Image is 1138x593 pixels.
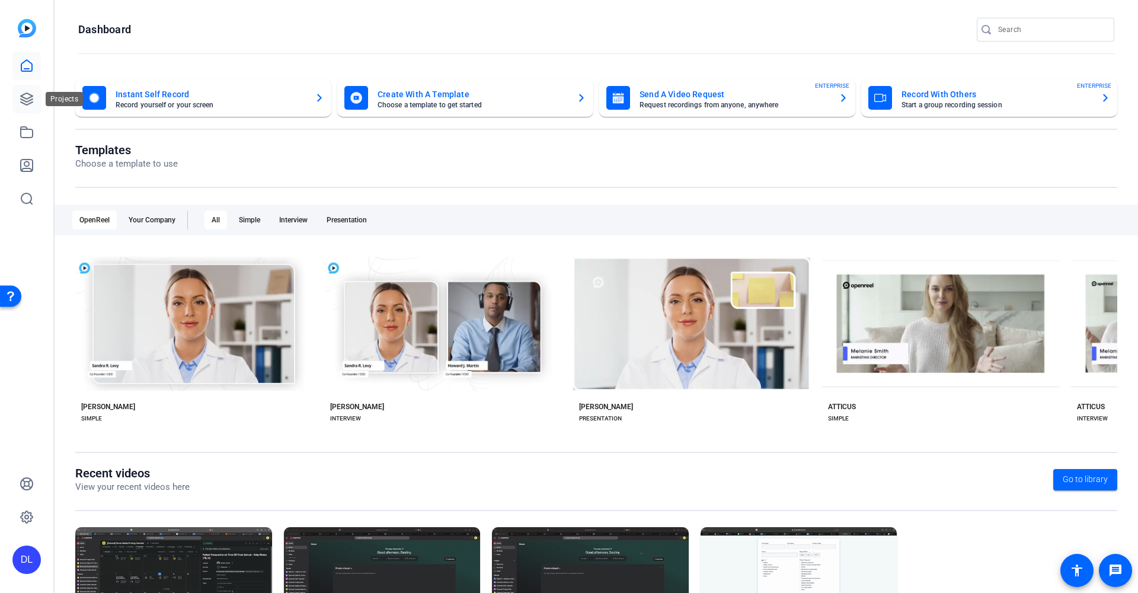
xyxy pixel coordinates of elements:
[232,211,267,229] div: Simple
[1053,469,1117,490] a: Go to library
[72,211,117,229] div: OpenReel
[46,92,83,106] div: Projects
[378,101,567,109] mat-card-subtitle: Choose a template to get started
[204,211,227,229] div: All
[75,79,331,117] button: Instant Self RecordRecord yourself or your screen
[75,143,178,157] h1: Templates
[861,79,1117,117] button: Record With OthersStart a group recording sessionENTERPRISE
[81,402,135,412] div: [PERSON_NAME]
[378,87,567,101] mat-card-title: Create With A Template
[1063,473,1108,486] span: Go to library
[902,101,1091,109] mat-card-subtitle: Start a group recording session
[75,466,190,480] h1: Recent videos
[337,79,593,117] button: Create With A TemplateChoose a template to get started
[579,414,622,423] div: PRESENTATION
[640,87,829,101] mat-card-title: Send A Video Request
[1070,563,1084,578] mat-icon: accessibility
[330,402,384,412] div: [PERSON_NAME]
[75,157,178,171] p: Choose a template to use
[599,79,855,117] button: Send A Video RequestRequest recordings from anyone, anywhereENTERPRISE
[828,402,856,412] div: ATTICUS
[272,211,315,229] div: Interview
[122,211,183,229] div: Your Company
[579,402,633,412] div: [PERSON_NAME]
[902,87,1091,101] mat-card-title: Record With Others
[1077,414,1108,423] div: INTERVIEW
[330,414,361,423] div: INTERVIEW
[78,23,131,37] h1: Dashboard
[18,19,36,37] img: blue-gradient.svg
[75,480,190,494] p: View your recent videos here
[815,81,849,90] span: ENTERPRISE
[319,211,374,229] div: Presentation
[81,414,102,423] div: SIMPLE
[116,87,305,101] mat-card-title: Instant Self Record
[12,546,41,574] div: DL
[116,101,305,109] mat-card-subtitle: Record yourself or your screen
[1077,402,1105,412] div: ATTICUS
[998,23,1105,37] input: Search
[640,101,829,109] mat-card-subtitle: Request recordings from anyone, anywhere
[1077,81,1111,90] span: ENTERPRISE
[1108,563,1123,578] mat-icon: message
[828,414,849,423] div: SIMPLE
